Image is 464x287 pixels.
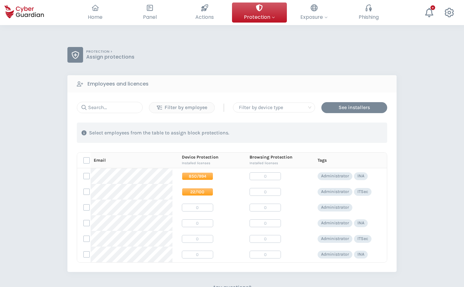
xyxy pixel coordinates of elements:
p: Administrator [321,252,349,257]
span: Actions [195,13,214,21]
button: Filter by employee [149,102,215,113]
p: ITSec [357,189,368,195]
div: + [430,5,435,10]
button: Exposure [287,3,342,23]
div: Filter by employee [154,104,210,111]
b: Employees and licences [87,80,149,88]
span: 0 [182,251,213,258]
p: Email [94,158,106,163]
span: Home [88,13,103,21]
p: PROTECTION > [86,50,134,54]
input: Search... [77,102,143,113]
span: Protection [244,13,275,21]
p: Administrator [321,189,349,195]
span: 0 [250,188,281,196]
span: 0 [182,204,213,211]
p: Select employees from the table to assign block protections. [89,130,229,136]
button: Actions [177,3,232,23]
p: Tags [318,158,327,163]
span: Panel [143,13,157,21]
span: 0 [250,235,281,243]
p: Administrator [321,205,349,210]
span: 0 [250,172,281,180]
span: 0 [250,251,281,258]
p: Installed licenses [250,160,293,166]
span: 0 [182,235,213,243]
p: Assign protections [86,54,134,60]
span: Phishing [359,13,379,21]
button: See installers [321,102,387,113]
button: Home [68,3,123,23]
span: 22/100 [182,188,213,196]
span: 0 [250,204,281,211]
span: | [223,103,225,112]
p: INA [357,252,364,257]
p: Browsing Protection [250,154,293,160]
p: Administrator [321,220,349,226]
p: ITSec [357,236,368,242]
p: INA [357,173,364,179]
button: Protection [232,3,287,23]
div: See installers [326,104,382,111]
p: Device Protection [182,154,219,160]
p: Administrator [321,173,349,179]
span: 850/994 [182,172,213,180]
button: Panel [123,3,177,23]
p: Installed licenses [182,160,219,166]
button: Phishing [341,3,396,23]
span: 0 [182,219,213,227]
p: Administrator [321,236,349,242]
p: INA [357,220,364,226]
span: Exposure [300,13,328,21]
span: 0 [250,219,281,227]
